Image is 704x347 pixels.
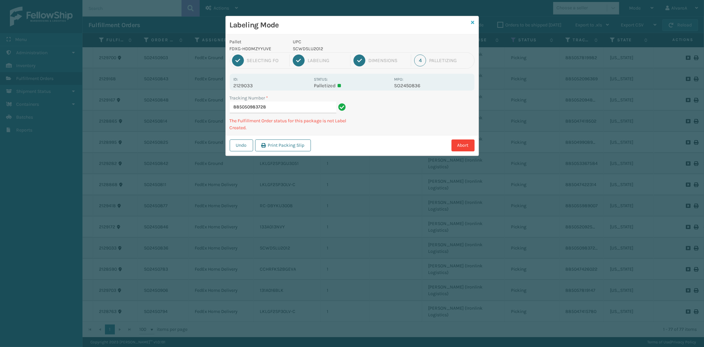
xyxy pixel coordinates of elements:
[308,58,347,63] div: Labeling
[293,55,305,66] div: 2
[293,38,390,45] p: UPC
[255,139,311,151] button: Print Packing Slip
[230,95,268,101] label: Tracking Number
[230,20,469,30] h3: Labeling Mode
[230,139,253,151] button: Undo
[394,83,470,89] p: SO2450836
[232,55,244,66] div: 1
[353,55,365,66] div: 3
[429,58,472,63] div: Palletizing
[452,139,475,151] button: Abort
[394,77,403,82] label: MPO:
[247,58,286,63] div: Selecting FO
[368,58,408,63] div: Dimensions
[314,77,328,82] label: Status:
[234,83,310,89] p: 2129033
[230,45,285,52] p: FDXG-HDDMZYYUVE
[314,83,390,89] p: Palletized
[230,38,285,45] p: Pallet
[230,117,348,131] p: The Fulfillment Order status for this package is not Label Created.
[234,77,238,82] label: Id:
[414,55,426,66] div: 4
[293,45,390,52] p: SCWDSLU2012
